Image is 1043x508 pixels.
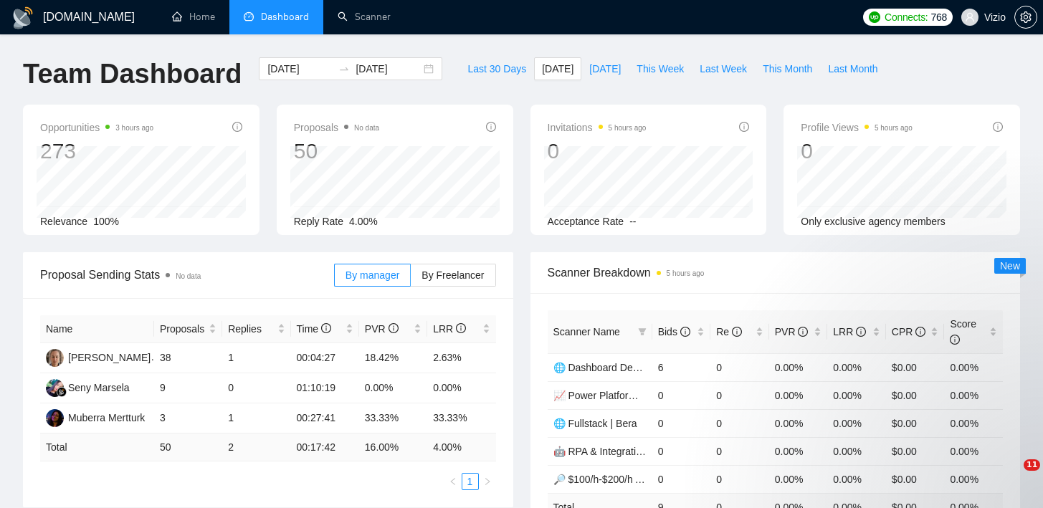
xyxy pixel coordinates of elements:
button: Last Week [692,57,755,80]
button: setting [1014,6,1037,29]
span: Only exclusive agency members [801,216,946,227]
span: info-circle [680,327,690,337]
span: Scanner Name [553,326,620,337]
a: 🌐 Dashboard Dev | Orhan [553,362,675,373]
td: 16.00 % [359,433,427,461]
button: right [479,473,496,490]
span: info-circle [993,122,1003,132]
td: 0 [710,465,769,493]
span: PVR [365,323,399,335]
img: MM [46,409,64,427]
a: setting [1014,11,1037,23]
button: left [444,473,462,490]
td: 0 [652,465,711,493]
span: 100% [93,216,119,227]
td: 0 [652,437,711,465]
div: 273 [40,138,153,165]
span: Profile Views [801,119,913,136]
td: 0.00% [827,465,886,493]
td: $0.00 [886,353,945,381]
td: 0.00% [827,353,886,381]
span: Bids [658,326,690,337]
button: This Month [755,57,820,80]
span: New [1000,260,1020,272]
a: searchScanner [338,11,391,23]
button: This Week [629,57,692,80]
span: Opportunities [40,119,153,136]
span: 768 [930,9,946,25]
button: [DATE] [534,57,581,80]
div: Muberra Mertturk [68,410,145,426]
td: 4.00 % [427,433,495,461]
span: filter [635,321,649,342]
td: 0 [710,353,769,381]
span: user [965,12,975,22]
td: 0.00% [427,373,495,403]
td: 0 [710,381,769,409]
span: By manager [346,269,399,281]
img: SM [46,379,64,397]
a: 🤖 RPA & Integration | Serhan [553,446,688,457]
span: No data [176,272,201,280]
span: filter [638,327,647,336]
button: [DATE] [581,57,629,80]
td: 0.00% [769,465,828,493]
div: 50 [294,138,379,165]
span: [DATE] [542,61,573,77]
span: 4.00% [349,216,378,227]
span: LRR [433,323,466,335]
span: Reply Rate [294,216,343,227]
input: Start date [267,61,333,77]
td: 00:04:27 [291,343,359,373]
li: Previous Page [444,473,462,490]
th: Proposals [154,315,222,343]
span: info-circle [856,327,866,337]
td: 01:10:19 [291,373,359,403]
span: info-circle [739,122,749,132]
td: 3 [154,403,222,433]
span: Proposal Sending Stats [40,266,334,284]
span: setting [1015,11,1037,23]
div: [PERSON_NAME] [68,350,151,365]
span: right [483,477,492,486]
span: left [449,477,457,486]
span: Acceptance Rate [548,216,624,227]
span: Re [716,326,742,337]
td: 0.00% [944,353,1003,381]
td: Total [40,433,154,461]
span: Last 30 Days [467,61,526,77]
span: LRR [833,326,866,337]
span: info-circle [321,323,331,333]
span: info-circle [486,122,496,132]
span: swap-right [338,63,350,75]
img: logo [11,6,34,29]
a: 🌐 Fullstack | Bera [553,418,637,429]
th: Replies [222,315,290,343]
span: This Week [637,61,684,77]
a: 🔎 $100/h-$200/h Av. Payers 💸 [553,474,698,485]
th: Name [40,315,154,343]
time: 3 hours ago [115,124,153,132]
li: 1 [462,473,479,490]
span: Replies [228,321,274,337]
time: 5 hours ago [875,124,913,132]
span: -- [629,216,636,227]
td: 2 [222,433,290,461]
span: Last Week [700,61,747,77]
time: 5 hours ago [667,269,705,277]
iframe: Intercom live chat [994,459,1029,494]
span: info-circle [389,323,399,333]
td: 0.00% [769,353,828,381]
img: SK [46,349,64,367]
span: [DATE] [589,61,621,77]
span: 11 [1024,459,1040,471]
span: Dashboard [261,11,309,23]
li: Next Page [479,473,496,490]
td: 1 [222,403,290,433]
td: 0 [652,409,711,437]
td: 0.00% [359,373,427,403]
a: 1 [462,474,478,489]
span: No data [354,124,379,132]
button: Last Month [820,57,885,80]
span: dashboard [244,11,254,21]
